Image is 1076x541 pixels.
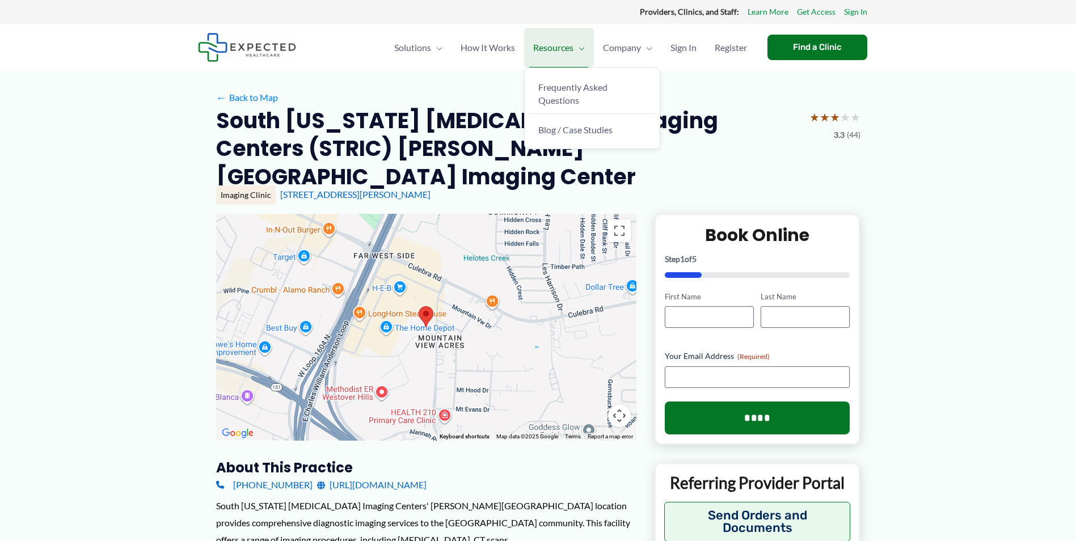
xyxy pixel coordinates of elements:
strong: Providers, Clinics, and Staff: [640,7,739,16]
span: Solutions [394,28,431,67]
a: ResourcesMenu Toggle [524,28,594,67]
a: ←Back to Map [216,89,278,106]
span: Resources [533,28,573,67]
span: Sign In [670,28,697,67]
a: Frequently Asked Questions [529,74,655,114]
p: Referring Provider Portal [664,472,851,493]
label: First Name [665,291,754,302]
button: Map camera controls [608,404,631,427]
a: How It Works [452,28,524,67]
span: (Required) [737,352,770,361]
span: ← [216,92,227,103]
a: Sign In [661,28,706,67]
span: ★ [830,107,840,128]
span: ★ [840,107,850,128]
span: (44) [847,128,860,142]
span: 5 [692,254,697,264]
span: ★ [850,107,860,128]
p: Step of [665,255,850,263]
label: Last Name [761,291,850,302]
a: CompanyMenu Toggle [594,28,661,67]
span: Map data ©2025 Google [496,433,558,439]
h2: Book Online [665,224,850,246]
a: Sign In [844,5,867,19]
span: 3.3 [834,128,845,142]
img: Google [219,426,256,441]
span: Blog / Case Studies [538,124,613,135]
a: [STREET_ADDRESS][PERSON_NAME] [280,189,431,200]
span: Menu Toggle [431,28,442,67]
a: Open this area in Google Maps (opens a new window) [219,426,256,441]
button: Keyboard shortcuts [440,433,490,441]
img: Expected Healthcare Logo - side, dark font, small [198,33,296,62]
span: Menu Toggle [573,28,585,67]
a: Learn More [748,5,788,19]
span: How It Works [461,28,515,67]
a: [PHONE_NUMBER] [216,476,313,493]
a: SolutionsMenu Toggle [385,28,452,67]
a: Blog / Case Studies [529,116,655,143]
a: [URL][DOMAIN_NAME] [317,476,427,493]
a: Register [706,28,756,67]
span: ★ [820,107,830,128]
span: Menu Toggle [641,28,652,67]
a: Get Access [797,5,836,19]
span: Company [603,28,641,67]
a: Find a Clinic [767,35,867,60]
a: Terms (opens in new tab) [565,433,581,439]
h3: About this practice [216,459,636,476]
label: Your Email Address [665,350,850,362]
h2: South [US_STATE] [MEDICAL_DATA] Imaging Centers (STRIC) [PERSON_NAME][GEOGRAPHIC_DATA] Imaging Ce... [216,107,800,191]
span: Frequently Asked Questions [538,82,607,105]
button: Toggle fullscreen view [608,219,631,242]
span: ★ [809,107,820,128]
span: 1 [680,254,685,264]
nav: Primary Site Navigation [385,28,756,67]
a: Report a map error [588,433,633,439]
div: Imaging Clinic [216,185,276,205]
span: Register [715,28,747,67]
